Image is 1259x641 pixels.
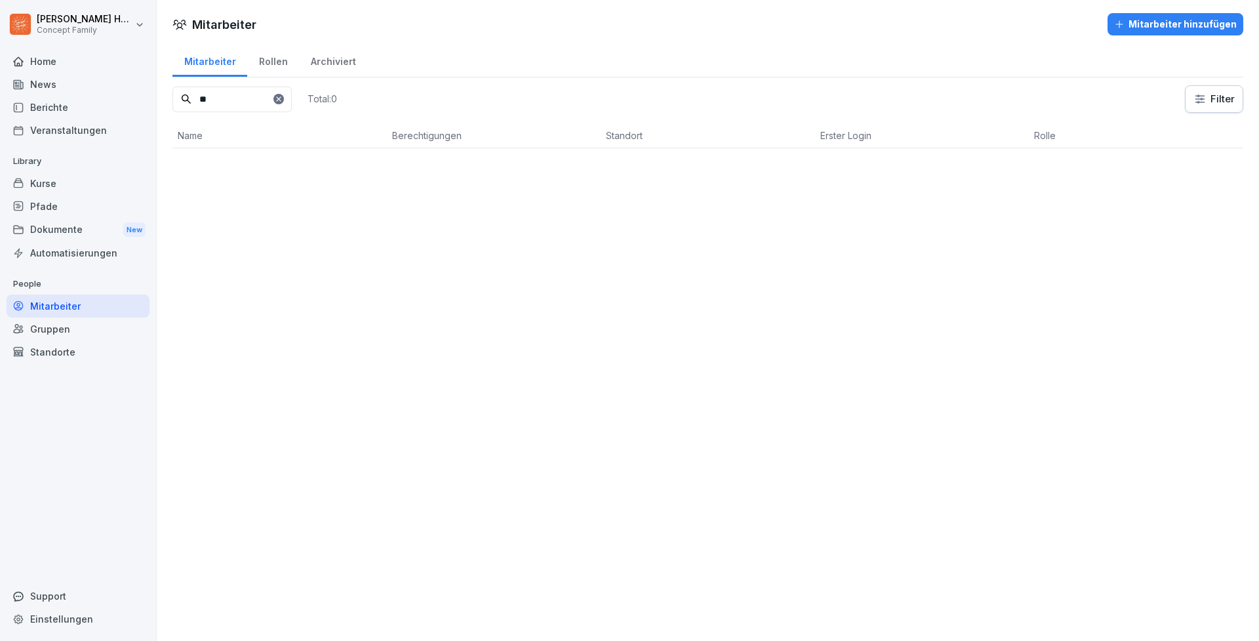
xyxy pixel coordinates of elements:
a: Archiviert [299,43,367,77]
p: Library [7,151,150,172]
a: News [7,73,150,96]
a: Mitarbeiter [172,43,247,77]
button: Filter [1186,86,1243,112]
th: Name [172,123,387,148]
a: Kurse [7,172,150,195]
div: Dokumente [7,218,150,242]
th: Berechtigungen [387,123,601,148]
th: Erster Login [815,123,1029,148]
a: Standorte [7,341,150,363]
a: Automatisierungen [7,241,150,264]
a: Home [7,50,150,73]
a: DokumenteNew [7,218,150,242]
div: Support [7,585,150,608]
div: Filter [1193,93,1235,106]
a: Rollen [247,43,299,77]
th: Standort [601,123,815,148]
div: Mitarbeiter hinzufügen [1114,17,1237,31]
div: New [123,222,146,238]
a: Gruppen [7,318,150,341]
p: Concept Family [37,26,132,35]
a: Einstellungen [7,608,150,631]
p: People [7,274,150,295]
th: Rolle [1029,123,1243,148]
p: Total: 0 [308,93,337,105]
a: Pfade [7,195,150,218]
button: Mitarbeiter hinzufügen [1108,13,1243,35]
a: Veranstaltungen [7,119,150,142]
a: Mitarbeiter [7,295,150,318]
h1: Mitarbeiter [192,16,256,33]
a: Berichte [7,96,150,119]
p: [PERSON_NAME] Haas [37,14,132,25]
